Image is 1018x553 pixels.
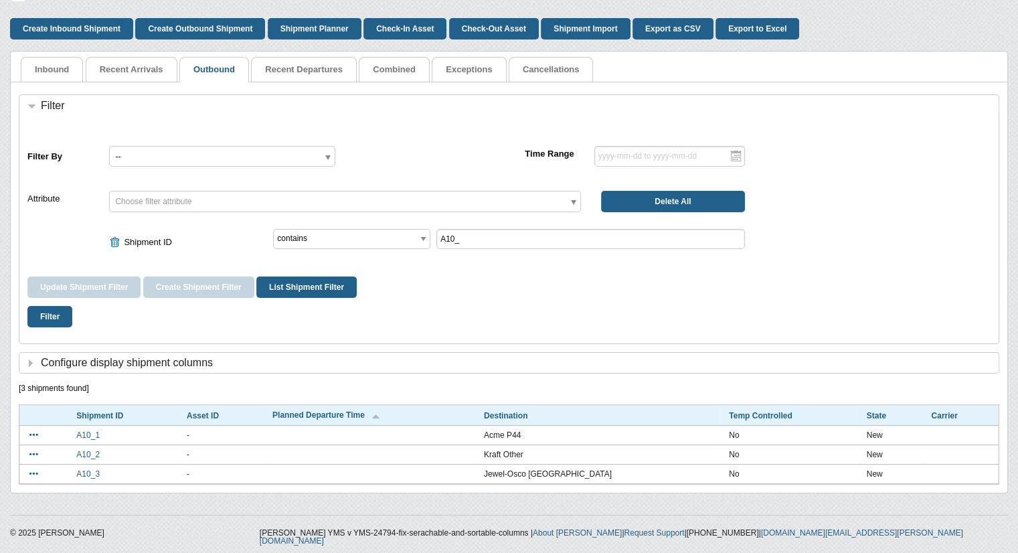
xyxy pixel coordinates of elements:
[35,64,69,74] a: Inbound
[177,445,263,465] td: -
[715,18,799,39] a: Export to Excel
[27,98,999,113] h6: Filter
[719,445,857,465] td: No
[931,411,957,420] a: Carrier
[27,149,62,164] label: Filter By
[67,406,177,426] th: Sort by Shipment ID
[109,191,581,212] span: Shipment ID
[256,276,357,298] a: List Shipment Filter
[177,465,263,484] td: -
[533,528,622,538] a: About [PERSON_NAME]
[719,465,857,484] td: No
[475,406,719,426] th: Sort by Destination
[632,18,713,39] a: Export as CSV
[100,64,163,74] a: Recent Arrivals
[541,18,630,39] a: Shipment Import
[475,465,719,484] td: Jewel-Osco [GEOGRAPHIC_DATA]
[10,18,133,39] a: Create Inbound Shipment
[857,426,922,445] td: New
[449,18,539,39] a: Check-Out Asset
[27,276,141,298] a: Update Shipment Filter
[177,406,263,426] th: Sort by Asset ID
[27,191,89,206] label: Attribute
[177,426,263,445] td: -
[719,426,857,445] td: No
[124,234,172,250] label: Shipment ID
[193,64,235,74] a: Outbound
[27,355,999,370] h6: Configure display shipment columns
[260,529,1008,545] div: [PERSON_NAME] YMS v YMS-24794-fix-serachable-and-sortable-columns | | | |
[373,64,416,74] a: Combined
[857,445,922,465] td: New
[19,382,999,396] label: [3 shipments found]
[594,146,745,167] input: yyyy-mm-dd to yyyy-mm-dd
[601,191,745,212] a: Delete All
[867,411,886,420] a: State
[263,406,475,426] th: Sort by Planned Departure Time
[719,406,857,426] th: Sort by Temp Controlled
[10,529,260,545] div: © 2025 [PERSON_NAME]
[135,18,265,39] a: Create Outbound Shipment
[624,528,684,538] a: Request Support
[265,64,343,74] a: Recent Departures
[687,528,759,538] span: [PHONE_NUMBER]
[272,410,365,420] a: Planned Departure Time
[523,64,580,74] a: Cancellations
[729,411,792,420] a: Temp Controlled
[27,306,72,327] button: Filter
[260,528,963,546] a: [DOMAIN_NAME][EMAIL_ADDRESS][PERSON_NAME][DOMAIN_NAME]
[363,18,446,39] a: Check-In Asset
[371,411,380,420] img: sort_desc-590c51446ec9caa0e54a02439bf901173a63c0cb65a517569cb5de9d6b7f4f05.png
[143,276,254,298] a: Create Shipment Filter
[268,18,361,39] a: Shipment Planner
[76,430,100,440] a: A10_1
[475,426,719,445] td: Acme P44
[922,406,998,426] th: Sort by Carrier
[76,469,100,479] a: A10_3
[857,465,922,484] td: New
[475,445,719,465] td: Kraft Other
[857,406,922,426] th: Sort by State
[446,64,492,74] a: Exceptions
[484,411,527,420] a: Destination
[76,450,100,459] a: A10_2
[109,146,335,167] span: --
[355,146,574,161] label: Time Range
[187,411,219,420] a: Asset ID
[76,411,123,420] a: Shipment ID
